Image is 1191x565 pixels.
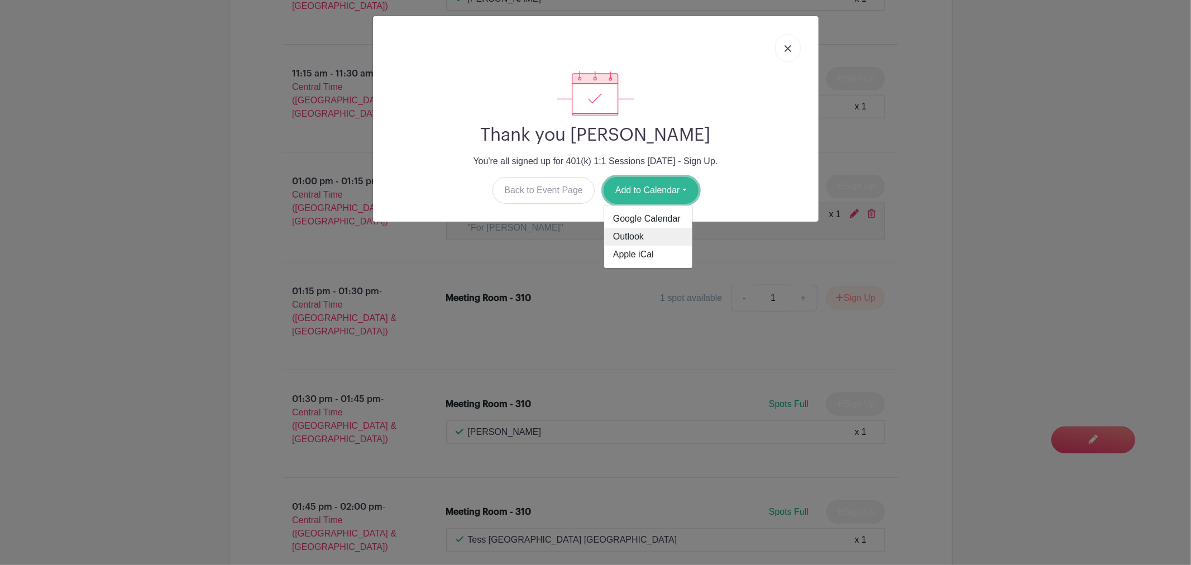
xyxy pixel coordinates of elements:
[604,228,692,246] a: Outlook
[604,246,692,264] a: Apple iCal
[382,125,810,146] h2: Thank you [PERSON_NAME]
[382,155,810,168] p: You're all signed up for 401(k) 1:1 Sessions [DATE] - Sign Up.
[492,177,595,204] a: Back to Event Page
[557,71,634,116] img: signup_complete-c468d5dda3e2740ee63a24cb0ba0d3ce5d8a4ecd24259e683200fb1569d990c8.svg
[604,177,699,204] button: Add to Calendar
[604,210,692,228] a: Google Calendar
[785,45,791,52] img: close_button-5f87c8562297e5c2d7936805f587ecaba9071eb48480494691a3f1689db116b3.svg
